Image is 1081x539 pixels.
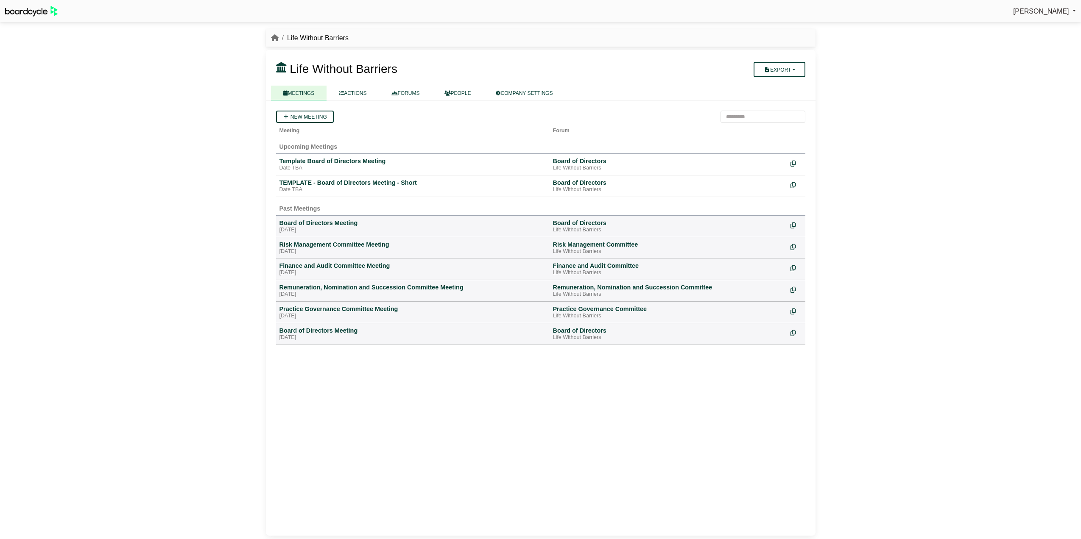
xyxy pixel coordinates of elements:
div: Risk Management Committee Meeting [279,241,546,248]
div: Life Without Barriers [553,334,784,341]
div: Board of Directors Meeting [279,219,546,227]
a: Finance and Audit Committee Meeting [DATE] [279,262,546,276]
a: Risk Management Committee Life Without Barriers [553,241,784,255]
a: Board of Directors Life Without Barriers [553,157,784,172]
div: Risk Management Committee [553,241,784,248]
div: Make a copy [790,179,802,190]
img: BoardcycleBlackGreen-aaafeed430059cb809a45853b8cf6d952af9d84e6e89e1f1685b34bfd5cb7d64.svg [5,6,58,17]
a: Risk Management Committee Meeting [DATE] [279,241,546,255]
div: [DATE] [279,269,546,276]
div: Make a copy [790,262,802,273]
div: [DATE] [279,334,546,341]
div: [DATE] [279,248,546,255]
div: Life Without Barriers [553,269,784,276]
nav: breadcrumb [271,33,349,44]
a: MEETINGS [271,86,327,100]
div: Template Board of Directors Meeting [279,157,546,165]
div: Make a copy [790,157,802,169]
td: Upcoming Meetings [276,135,805,154]
div: Make a copy [790,327,802,338]
div: Board of Directors [553,157,784,165]
a: Template Board of Directors Meeting Date TBA [279,157,546,172]
div: Finance and Audit Committee [553,262,784,269]
a: Practice Governance Committee Life Without Barriers [553,305,784,320]
a: Board of Directors Meeting [DATE] [279,327,546,341]
div: Date TBA [279,165,546,172]
a: ACTIONS [327,86,379,100]
div: Make a copy [790,219,802,231]
div: Life Without Barriers [553,165,784,172]
a: TEMPLATE - Board of Directors Meeting - Short Date TBA [279,179,546,193]
div: Life Without Barriers [553,313,784,320]
div: Board of Directors Meeting [279,327,546,334]
a: PEOPLE [432,86,483,100]
li: Life Without Barriers [279,33,349,44]
th: Meeting [276,123,550,135]
div: Life Without Barriers [553,227,784,233]
div: Date TBA [279,186,546,193]
div: Practice Governance Committee Meeting [279,305,546,313]
div: Make a copy [790,283,802,295]
div: Board of Directors [553,219,784,227]
div: Finance and Audit Committee Meeting [279,262,546,269]
div: Practice Governance Committee [553,305,784,313]
div: TEMPLATE - Board of Directors Meeting - Short [279,179,546,186]
div: Life Without Barriers [553,186,784,193]
div: Remuneration, Nomination and Succession Committee [553,283,784,291]
div: Board of Directors [553,179,784,186]
a: Remuneration, Nomination and Succession Committee Meeting [DATE] [279,283,546,298]
a: Board of Directors Life Without Barriers [553,219,784,233]
div: [DATE] [279,227,546,233]
td: Past Meetings [276,197,805,215]
button: Export [754,62,805,77]
a: COMPANY SETTINGS [483,86,565,100]
div: Life Without Barriers [553,248,784,255]
div: Life Without Barriers [553,291,784,298]
span: Life Without Barriers [290,62,397,75]
a: Practice Governance Committee Meeting [DATE] [279,305,546,320]
div: Remuneration, Nomination and Succession Committee Meeting [279,283,546,291]
th: Forum [550,123,787,135]
div: [DATE] [279,291,546,298]
a: Board of Directors Meeting [DATE] [279,219,546,233]
a: [PERSON_NAME] [1013,6,1076,17]
a: Board of Directors Life Without Barriers [553,179,784,193]
span: [PERSON_NAME] [1013,8,1069,15]
a: Finance and Audit Committee Life Without Barriers [553,262,784,276]
div: Make a copy [790,305,802,317]
div: Board of Directors [553,327,784,334]
a: New meeting [276,111,334,123]
div: [DATE] [279,313,546,320]
div: Make a copy [790,241,802,252]
a: Board of Directors Life Without Barriers [553,327,784,341]
a: Remuneration, Nomination and Succession Committee Life Without Barriers [553,283,784,298]
a: FORUMS [379,86,432,100]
